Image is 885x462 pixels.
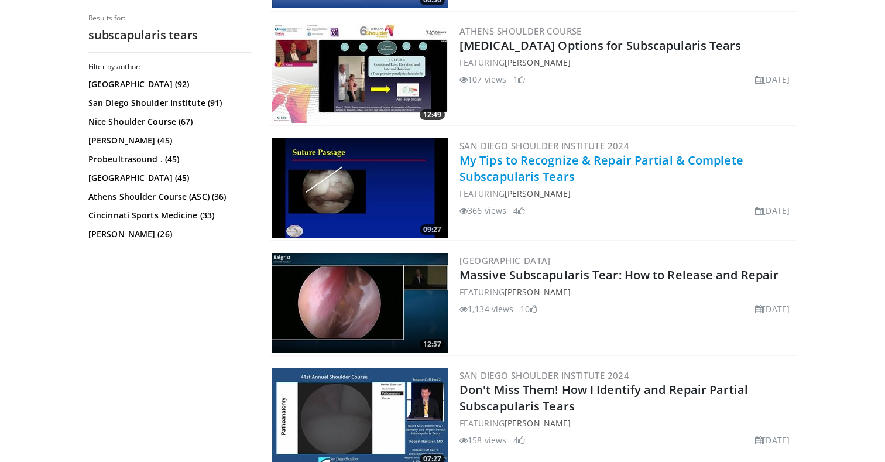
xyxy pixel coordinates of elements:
a: San Diego Shoulder Institute (91) [88,97,249,109]
div: FEATURING [459,56,794,69]
img: e9efcbf2-2db1-4b85-b99f-f1a781336ae1.300x170_q85_crop-smart_upscale.jpg [272,138,448,238]
div: FEATURING [459,286,794,298]
li: [DATE] [755,434,790,446]
a: Cincinnati Sports Medicine (33) [88,210,249,221]
span: 12:57 [420,339,445,350]
a: 09:27 [272,138,448,238]
h3: Filter by author: [88,62,252,71]
a: Athens Shoulder Course (ASC) (36) [88,191,249,203]
a: Probeultrasound . (45) [88,153,249,165]
a: San Diego Shoulder Institute 2024 [459,369,629,381]
img: 1cab9544-688b-4d1d-ab38-3cf93ed36a0e.300x170_q85_crop-smart_upscale.jpg [272,23,448,123]
li: 366 views [459,204,506,217]
a: Don't Miss Them! How I Identify and Repair Partial Subscapularis Tears [459,382,748,414]
a: [PERSON_NAME] [505,417,571,429]
li: 107 views [459,73,506,85]
img: 348d4786-1fa1-42fe-b1cd-4802e4805ef8.300x170_q85_crop-smart_upscale.jpg [272,253,448,353]
span: 12:49 [420,109,445,120]
a: [GEOGRAPHIC_DATA] (92) [88,78,249,90]
li: 10 [520,303,537,315]
a: My Tips to Recognize & Repair Partial & Complete Subscapularis Tears [459,152,743,184]
a: Athens Shoulder Course [459,25,582,37]
li: 158 views [459,434,506,446]
a: 12:49 [272,23,448,123]
li: [DATE] [755,204,790,217]
a: Nice Shoulder Course (67) [88,116,249,128]
a: Massive Subscapularis Tear: How to Release and Repair [459,267,778,283]
li: [DATE] [755,73,790,85]
a: 12:57 [272,253,448,353]
a: [PERSON_NAME] [505,188,571,199]
div: FEATURING [459,417,794,429]
a: [MEDICAL_DATA] Options for Subscapularis Tears [459,37,742,53]
li: 4 [513,204,525,217]
span: 09:27 [420,224,445,235]
li: 1 [513,73,525,85]
a: San Diego Shoulder Institute 2024 [459,140,629,152]
a: [PERSON_NAME] (26) [88,228,249,240]
div: FEATURING [459,187,794,200]
h2: subscapularis tears [88,28,252,43]
a: [GEOGRAPHIC_DATA] (45) [88,172,249,184]
a: [GEOGRAPHIC_DATA] [459,255,551,266]
li: 1,134 views [459,303,513,315]
a: [PERSON_NAME] [505,286,571,297]
a: [PERSON_NAME] [505,57,571,68]
li: [DATE] [755,303,790,315]
a: [PERSON_NAME] (45) [88,135,249,146]
li: 4 [513,434,525,446]
p: Results for: [88,13,252,23]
